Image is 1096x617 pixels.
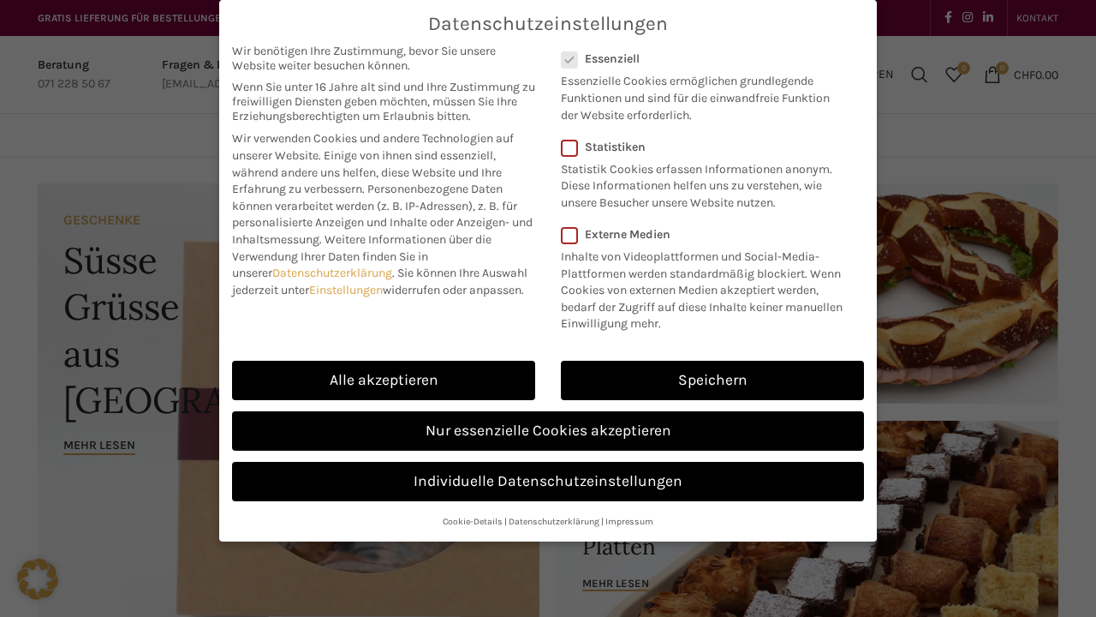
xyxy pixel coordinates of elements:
span: Wir benötigen Ihre Zustimmung, bevor Sie unsere Website weiter besuchen können. [232,44,535,73]
span: Weitere Informationen über die Verwendung Ihrer Daten finden Sie in unserer . [232,232,491,280]
label: Statistiken [561,140,842,154]
span: Datenschutzeinstellungen [428,13,668,35]
a: Datenschutzerklärung [272,266,392,280]
a: Cookie-Details [443,516,503,527]
span: Wir verwenden Cookies und andere Technologien auf unserer Website. Einige von ihnen sind essenzie... [232,131,514,196]
label: Externe Medien [561,227,853,242]
a: Individuelle Datenschutzeinstellungen [232,462,864,501]
span: Sie können Ihre Auswahl jederzeit unter widerrufen oder anpassen. [232,266,527,297]
p: Inhalte von Videoplattformen und Social-Media-Plattformen werden standardmäßig blockiert. Wenn Co... [561,242,853,332]
a: Impressum [605,516,653,527]
a: Alle akzeptieren [232,361,535,400]
a: Einstellungen [309,283,383,297]
span: Personenbezogene Daten können verarbeitet werden (z. B. IP-Adressen), z. B. für personalisierte A... [232,182,533,247]
p: Essenzielle Cookies ermöglichen grundlegende Funktionen und sind für die einwandfreie Funktion de... [561,66,842,123]
p: Statistik Cookies erfassen Informationen anonym. Diese Informationen helfen uns zu verstehen, wie... [561,154,842,212]
label: Essenziell [561,51,842,66]
a: Nur essenzielle Cookies akzeptieren [232,411,864,451]
a: Speichern [561,361,864,400]
a: Datenschutzerklärung [509,516,599,527]
span: Wenn Sie unter 16 Jahre alt sind und Ihre Zustimmung zu freiwilligen Diensten geben möchten, müss... [232,80,535,123]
